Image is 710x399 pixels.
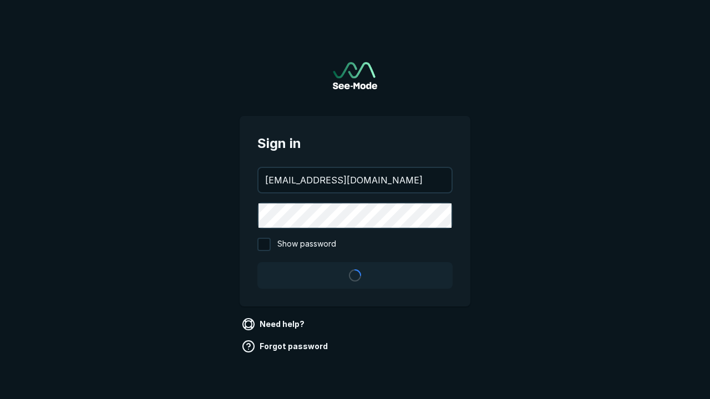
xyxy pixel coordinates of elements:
a: Forgot password [240,337,332,355]
img: See-Mode Logo [333,62,377,89]
a: Go to sign in [333,62,377,89]
input: your@email.com [258,168,452,192]
a: Need help? [240,315,309,333]
span: Sign in [257,134,453,154]
span: Show password [277,238,336,251]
